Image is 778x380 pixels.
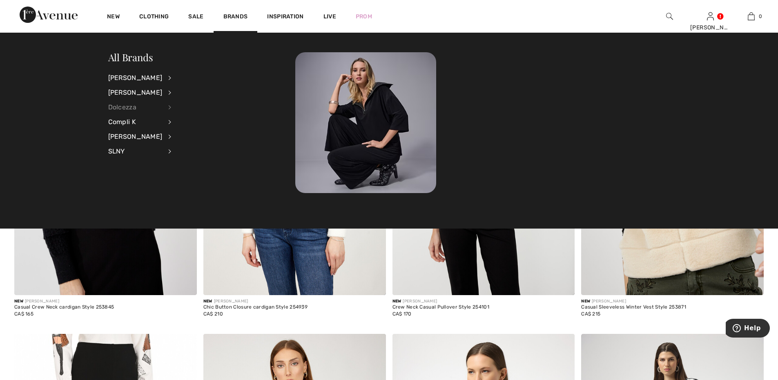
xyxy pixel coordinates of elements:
[14,304,114,310] div: Casual Crew Neck cardigan Style 253845
[690,23,730,32] div: [PERSON_NAME]
[223,13,248,22] a: Brands
[108,144,163,159] div: SLNY
[203,299,212,304] span: New
[731,11,771,21] a: 0
[392,299,401,304] span: New
[759,13,762,20] span: 0
[581,311,600,317] span: CA$ 215
[108,51,153,64] a: All Brands
[748,11,755,21] img: My Bag
[392,311,412,317] span: CA$ 170
[108,129,163,144] div: [PERSON_NAME]
[188,13,203,22] a: Sale
[356,12,372,21] a: Prom
[392,298,489,304] div: [PERSON_NAME]
[707,11,714,21] img: My Info
[203,311,223,317] span: CA$ 210
[666,11,673,21] img: search the website
[392,304,489,310] div: Crew Neck Casual Pullover Style 254101
[108,100,163,115] div: Dolcezza
[295,52,436,193] img: 250825112723_baf80837c6fd5.jpg
[108,85,163,100] div: [PERSON_NAME]
[14,311,33,317] span: CA$ 165
[726,319,770,339] iframe: Opens a widget where you can find more information
[108,115,163,129] div: Compli K
[14,298,114,304] div: [PERSON_NAME]
[707,12,714,20] a: Sign In
[203,304,308,310] div: Chic Button Closure cardigan Style 254939
[323,12,336,21] a: Live
[20,7,78,23] img: 1ère Avenue
[107,13,120,22] a: New
[581,304,686,310] div: Casual Sleeveless Winter Vest Style 253871
[14,299,23,304] span: New
[581,298,686,304] div: [PERSON_NAME]
[139,13,169,22] a: Clothing
[267,13,303,22] span: Inspiration
[203,298,308,304] div: [PERSON_NAME]
[108,71,163,85] div: [PERSON_NAME]
[581,299,590,304] span: New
